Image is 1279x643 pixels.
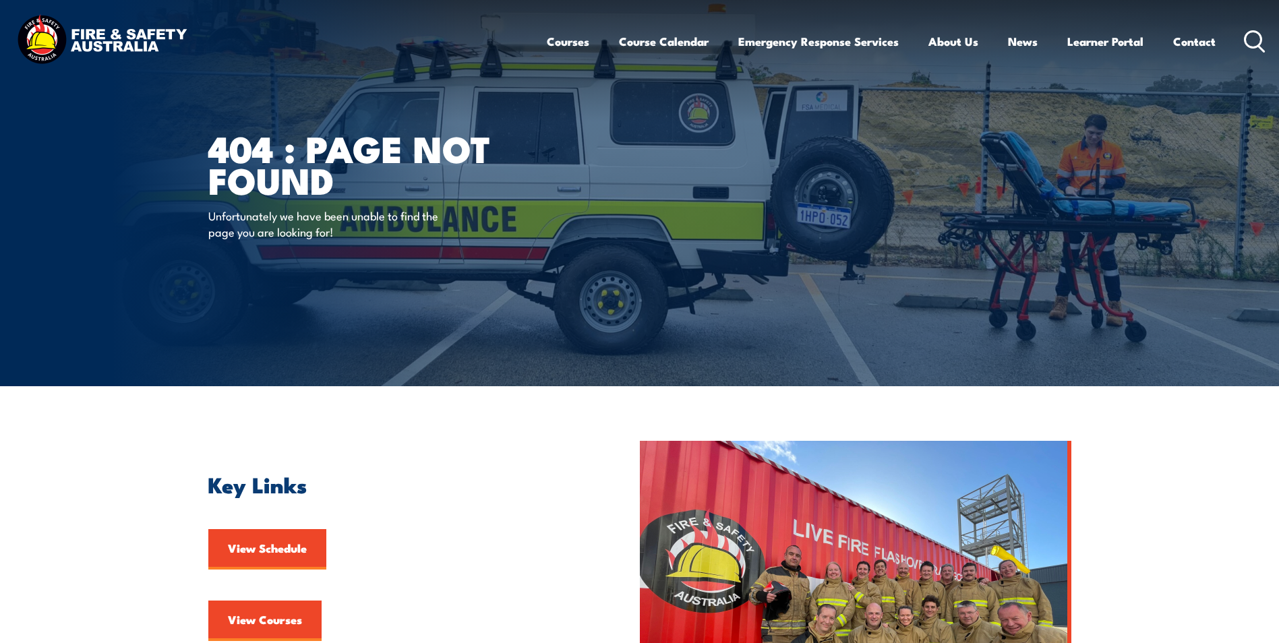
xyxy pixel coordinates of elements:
[619,24,709,59] a: Course Calendar
[547,24,589,59] a: Courses
[738,24,899,59] a: Emergency Response Services
[208,601,322,641] a: View Courses
[208,132,541,195] h1: 404 : Page Not Found
[208,474,578,493] h2: Key Links
[928,24,978,59] a: About Us
[1067,24,1143,59] a: Learner Portal
[208,208,454,239] p: Unfortunately we have been unable to find the page you are looking for!
[208,529,326,570] a: View Schedule
[1173,24,1216,59] a: Contact
[1008,24,1038,59] a: News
